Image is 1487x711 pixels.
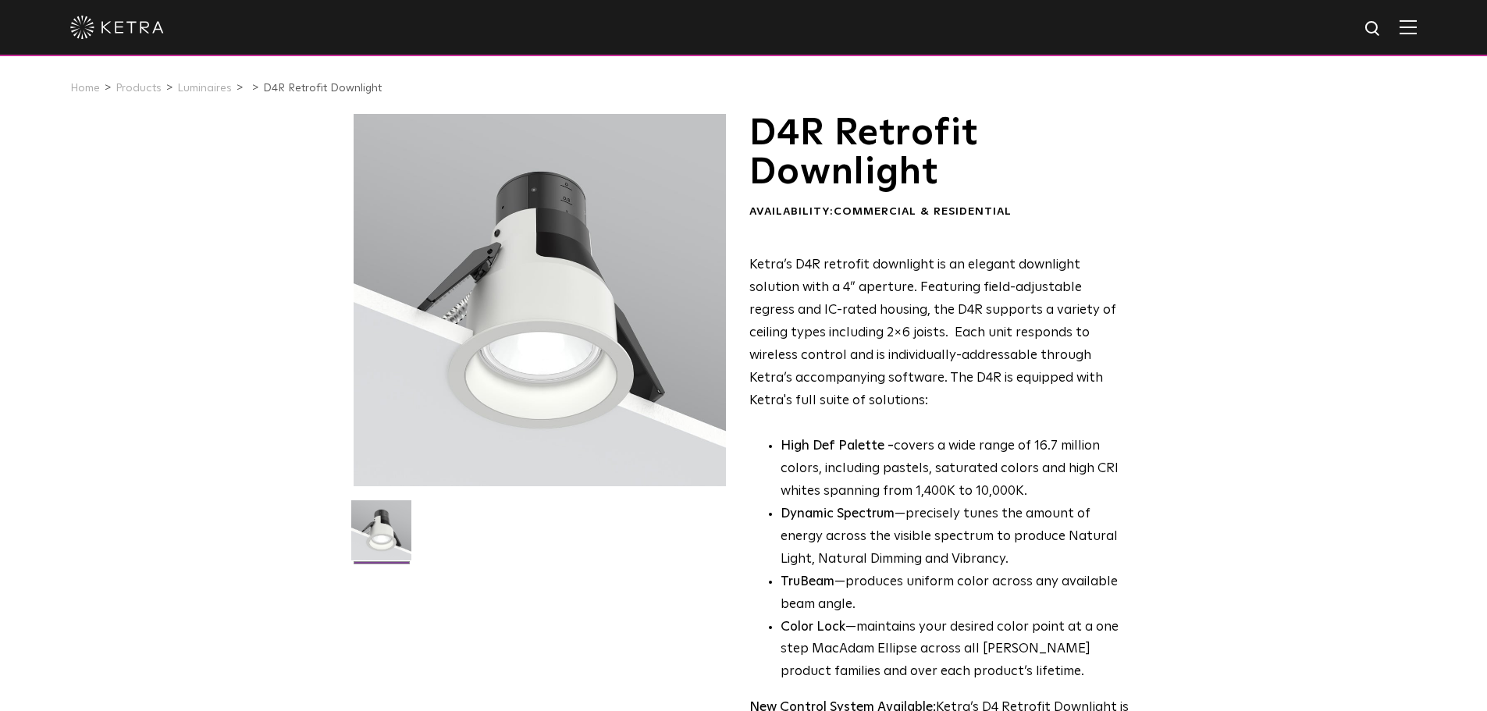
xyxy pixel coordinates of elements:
strong: High Def Palette - [781,439,894,453]
p: Ketra’s D4R retrofit downlight is an elegant downlight solution with a 4” aperture. Featuring fie... [749,254,1129,412]
li: —maintains your desired color point at a one step MacAdam Ellipse across all [PERSON_NAME] produc... [781,617,1129,684]
li: —produces uniform color across any available beam angle. [781,571,1129,617]
a: Home [70,83,100,94]
a: Luminaires [177,83,232,94]
strong: TruBeam [781,575,834,588]
h1: D4R Retrofit Downlight [749,114,1129,193]
img: Hamburger%20Nav.svg [1400,20,1417,34]
div: Availability: [749,204,1129,220]
img: D4R Retrofit Downlight [351,500,411,572]
a: D4R Retrofit Downlight [263,83,382,94]
span: Commercial & Residential [834,206,1012,217]
strong: Dynamic Spectrum [781,507,895,521]
a: Products [116,83,162,94]
p: covers a wide range of 16.7 million colors, including pastels, saturated colors and high CRI whit... [781,435,1129,503]
img: ketra-logo-2019-white [70,16,164,39]
strong: Color Lock [781,620,845,634]
img: search icon [1364,20,1383,39]
li: —precisely tunes the amount of energy across the visible spectrum to produce Natural Light, Natur... [781,503,1129,571]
